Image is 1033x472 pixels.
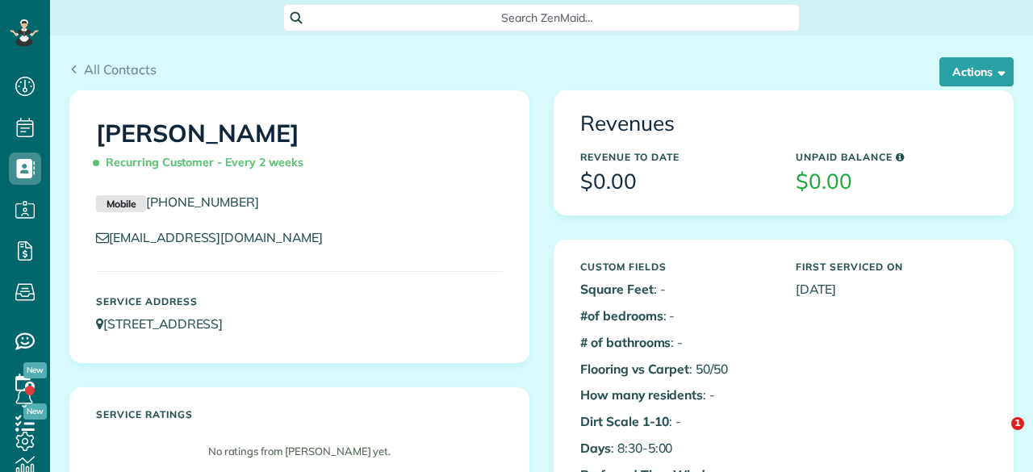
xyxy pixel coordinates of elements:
[796,280,987,299] p: [DATE]
[939,57,1014,86] button: Actions
[84,61,157,77] span: All Contacts
[23,362,47,378] span: New
[96,315,238,332] a: [STREET_ADDRESS]
[96,120,503,177] h1: [PERSON_NAME]
[96,195,146,213] small: Mobile
[96,194,259,210] a: Mobile[PHONE_NUMBER]
[96,296,503,307] h5: Service Address
[796,261,987,272] h5: First Serviced On
[580,360,772,378] p: : 50/50
[580,334,671,350] b: # of bathrooms
[104,444,495,459] p: No ratings from [PERSON_NAME] yet.
[96,229,338,245] a: [EMAIL_ADDRESS][DOMAIN_NAME]
[69,60,157,79] a: All Contacts
[580,386,772,404] p: : -
[580,280,772,299] p: : -
[580,439,772,457] p: : 8:30-5:00
[96,148,310,177] span: Recurring Customer - Every 2 weeks
[580,170,772,194] h3: $0.00
[580,333,772,352] p: : -
[580,261,772,272] h5: Custom Fields
[580,412,772,431] p: : -
[580,361,689,377] b: Flooring vs Carpet
[796,170,987,194] h3: $0.00
[580,281,654,297] b: Square Feet
[580,307,772,325] p: : -
[580,112,987,136] h3: Revenues
[796,152,987,162] h5: Unpaid Balance
[580,386,703,403] b: How many residents
[96,409,503,420] h5: Service ratings
[978,417,1017,456] iframe: Intercom live chat
[580,440,611,456] b: Days
[580,152,772,162] h5: Revenue to Date
[580,307,663,324] b: #of bedrooms
[580,413,669,429] b: Dirt Scale 1-10
[1011,417,1024,430] span: 1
